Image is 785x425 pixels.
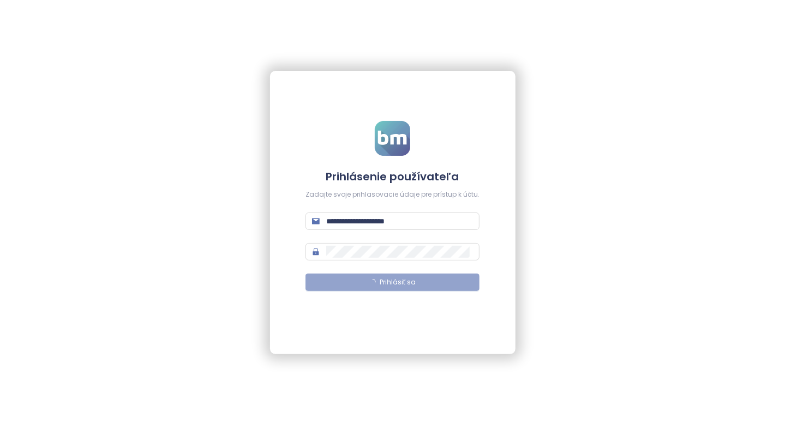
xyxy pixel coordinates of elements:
span: lock [312,248,320,256]
img: logo [375,121,410,156]
h4: Prihlásenie používateľa [305,169,480,184]
div: Zadajte svoje prihlasovacie údaje pre prístup k účtu. [305,190,480,200]
span: Prihlásiť sa [380,277,416,288]
span: mail [312,217,320,225]
button: Prihlásiť sa [305,274,480,291]
span: loading [368,278,377,287]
